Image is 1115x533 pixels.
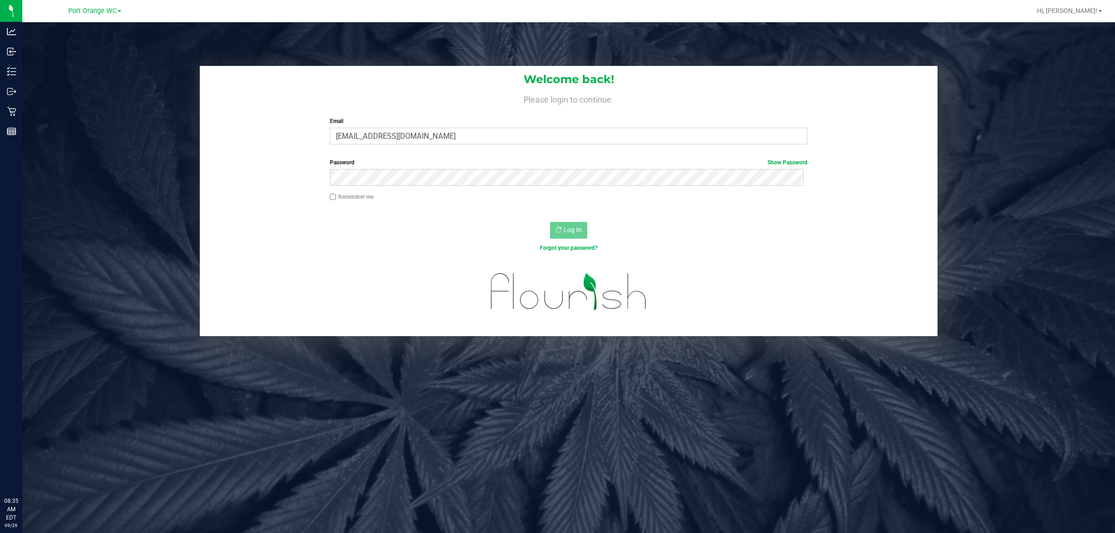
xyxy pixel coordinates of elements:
[564,226,582,234] span: Log In
[330,193,374,201] label: Remember me
[7,47,16,56] inline-svg: Inbound
[330,159,354,166] span: Password
[767,159,807,166] a: Show Password
[68,7,117,15] span: Port Orange WC
[4,522,18,529] p: 09/26
[7,87,16,96] inline-svg: Outbound
[7,67,16,76] inline-svg: Inventory
[7,27,16,36] inline-svg: Analytics
[7,107,16,116] inline-svg: Retail
[540,245,597,251] a: Forgot your password?
[330,117,808,125] label: Email
[550,222,587,239] button: Log In
[1037,7,1097,14] span: Hi, [PERSON_NAME]!
[477,262,661,321] img: flourish_logo.svg
[330,194,336,200] input: Remember me
[200,93,938,104] h4: Please login to continue.
[4,497,18,522] p: 08:35 AM EDT
[7,127,16,136] inline-svg: Reports
[200,73,938,85] h1: Welcome back!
